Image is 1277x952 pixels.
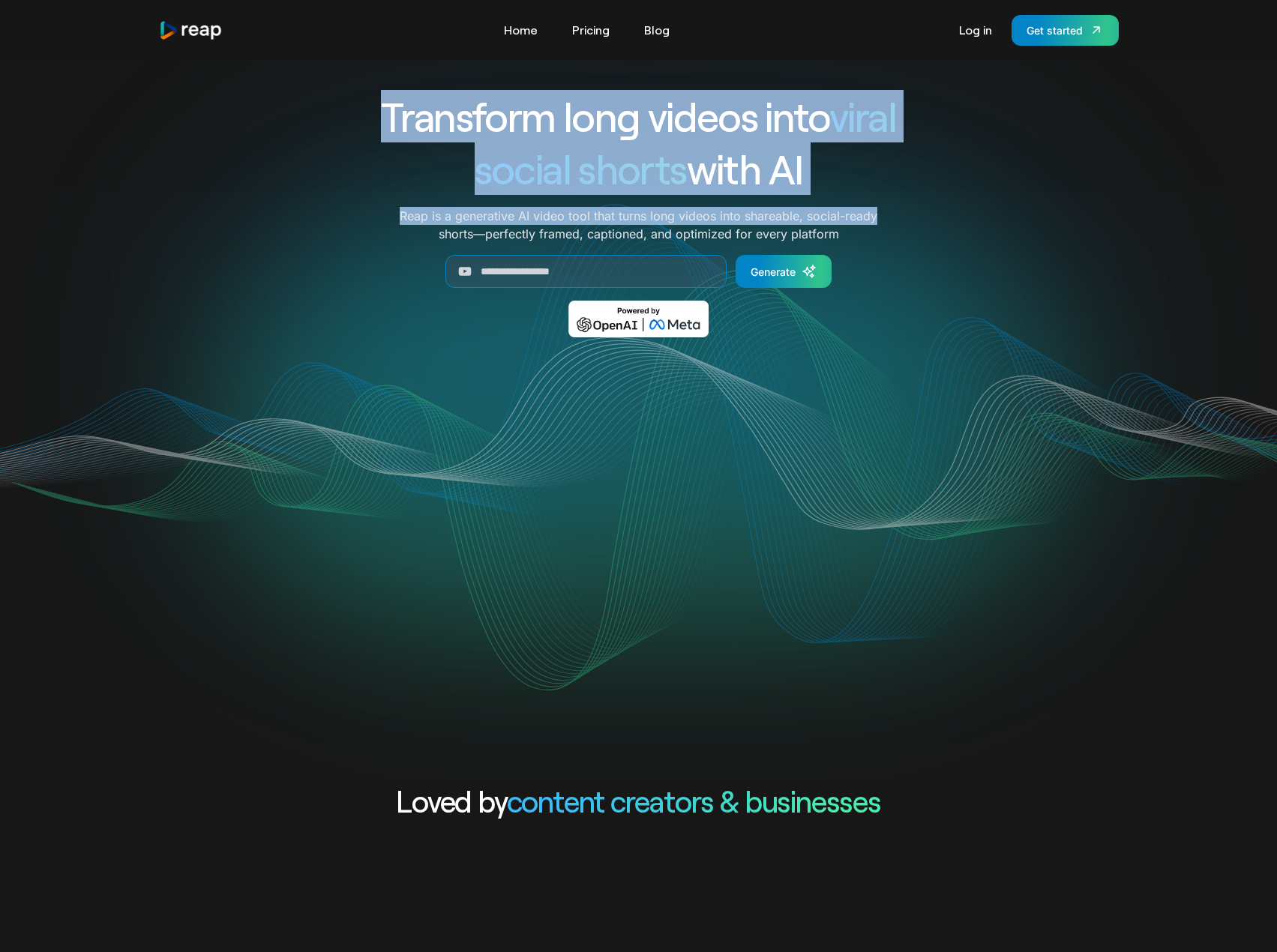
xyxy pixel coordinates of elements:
[475,144,687,193] span: social shorts
[337,359,940,661] video: Your browser does not support the video tag.
[159,20,223,40] img: reap logo
[637,18,677,42] a: Blog
[1012,15,1119,46] a: Get started
[829,91,896,140] span: viral
[159,20,223,40] a: home
[327,142,951,195] h1: with AI
[568,301,709,337] img: Powered by OpenAI & Meta
[327,90,951,142] h1: Transform long videos into
[736,255,832,288] a: Generate
[400,207,877,243] p: Reap is a generative AI video tool that turns long videos into shareable, social-ready shorts—per...
[507,783,881,819] span: content creators & businesses
[952,18,1000,42] a: Log in
[565,18,617,42] a: Pricing
[496,18,545,42] a: Home
[1027,22,1083,38] div: Get started
[751,264,796,280] div: Generate
[327,255,951,288] form: Generate Form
